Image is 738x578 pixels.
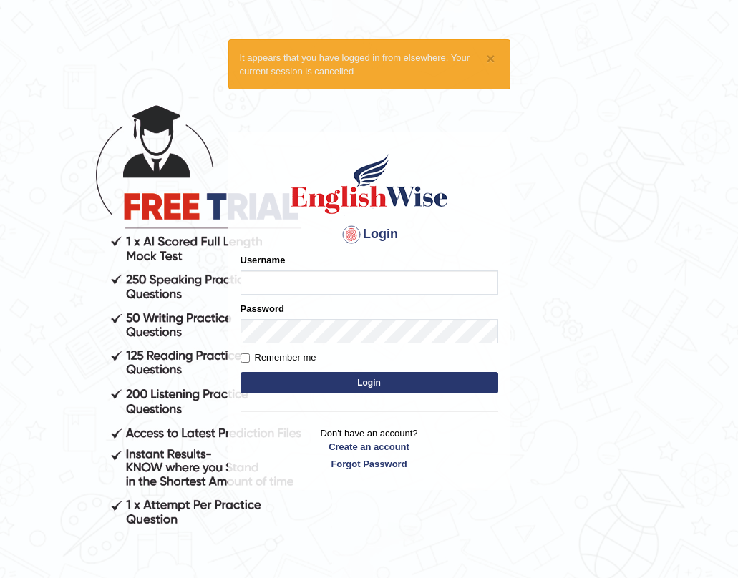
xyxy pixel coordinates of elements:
label: Password [241,302,284,315]
label: Username [241,253,286,267]
p: Don't have an account? [241,426,498,471]
label: Remember me [241,351,316,365]
button: × [486,51,495,66]
a: Create an account [241,440,498,454]
a: Forgot Password [241,457,498,471]
button: Login [241,372,498,393]
div: It appears that you have logged in from elsewhere. Your current session is cancelled [228,39,510,89]
h4: Login [241,223,498,246]
input: Remember me [241,353,250,363]
img: Logo of English Wise sign in for intelligent practice with AI [288,152,451,216]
